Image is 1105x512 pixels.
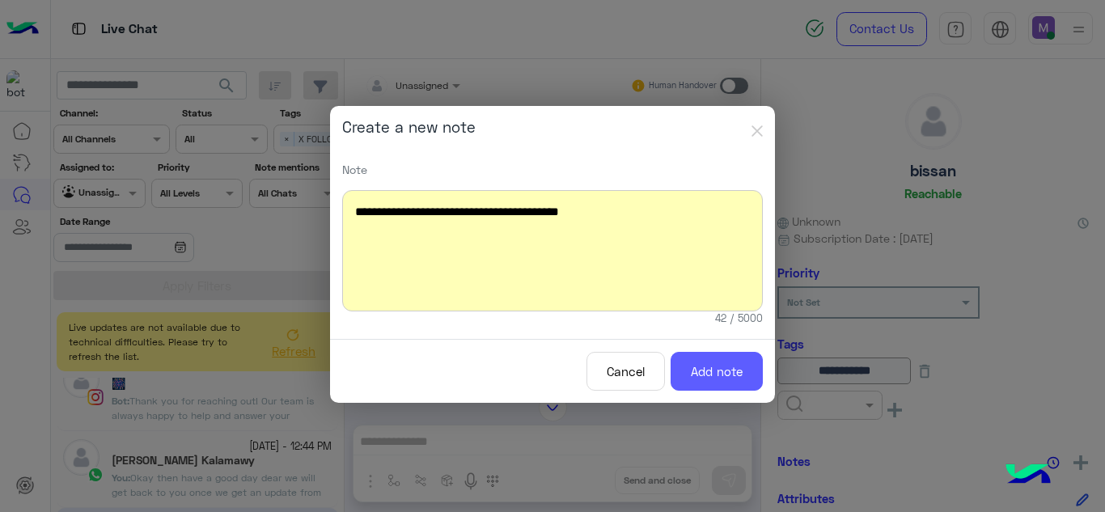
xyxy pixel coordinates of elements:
p: Note [342,161,763,178]
img: close [751,125,763,137]
h5: Create a new note [342,118,476,137]
small: 42 / 5000 [715,311,763,327]
button: Add note [671,352,763,391]
button: Cancel [586,352,665,391]
img: hulul-logo.png [1000,447,1056,504]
